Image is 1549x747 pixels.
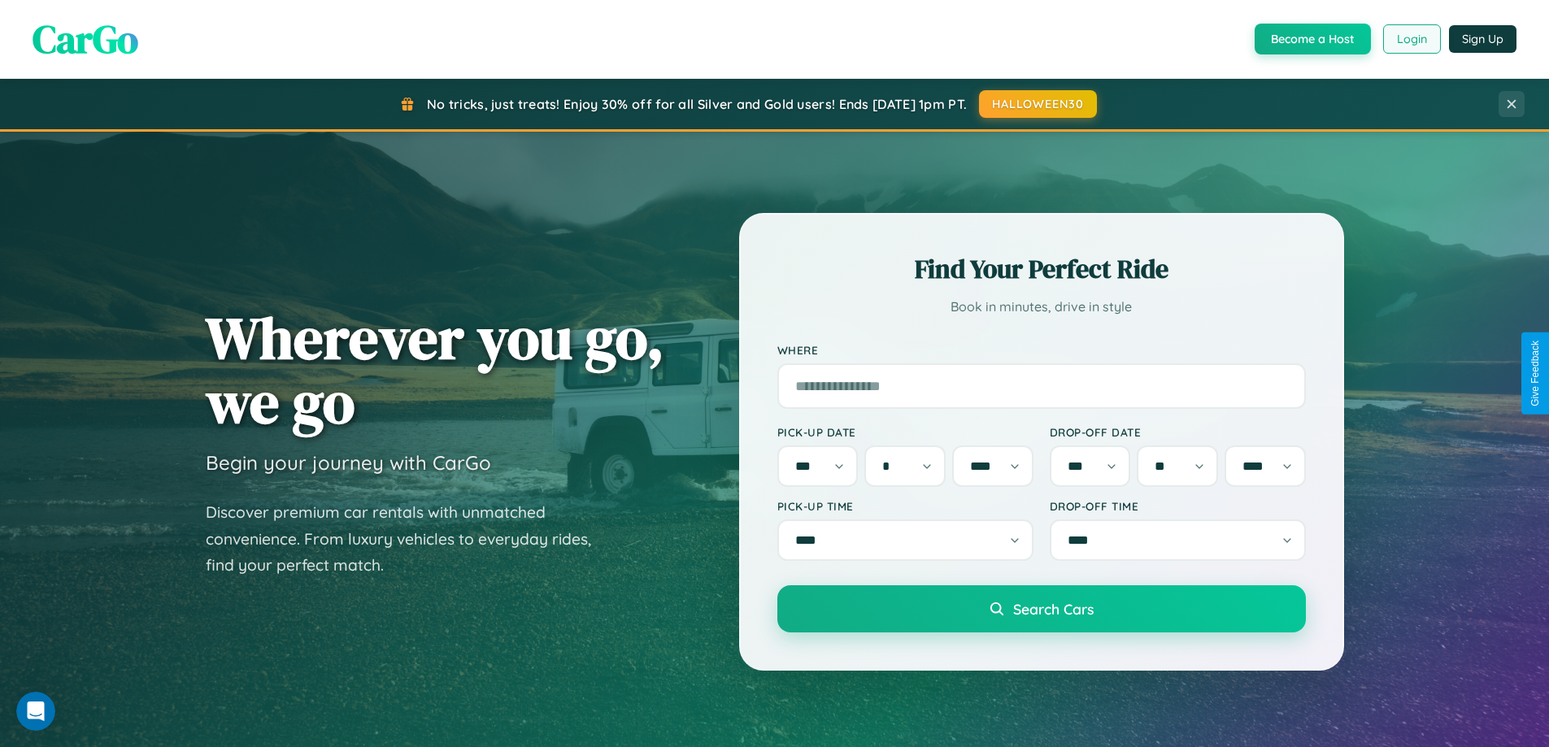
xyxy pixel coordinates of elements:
[1383,24,1441,54] button: Login
[777,295,1306,319] p: Book in minutes, drive in style
[206,306,664,434] h1: Wherever you go, we go
[777,499,1033,513] label: Pick-up Time
[777,585,1306,632] button: Search Cars
[979,90,1097,118] button: HALLOWEEN30
[777,425,1033,439] label: Pick-up Date
[206,450,491,475] h3: Begin your journey with CarGo
[777,343,1306,357] label: Where
[16,692,55,731] iframe: Intercom live chat
[1529,341,1541,406] div: Give Feedback
[777,251,1306,287] h2: Find Your Perfect Ride
[1449,25,1516,53] button: Sign Up
[206,499,612,579] p: Discover premium car rentals with unmatched convenience. From luxury vehicles to everyday rides, ...
[1050,499,1306,513] label: Drop-off Time
[1050,425,1306,439] label: Drop-off Date
[1255,24,1371,54] button: Become a Host
[427,96,967,112] span: No tricks, just treats! Enjoy 30% off for all Silver and Gold users! Ends [DATE] 1pm PT.
[1013,600,1094,618] span: Search Cars
[33,12,138,66] span: CarGo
